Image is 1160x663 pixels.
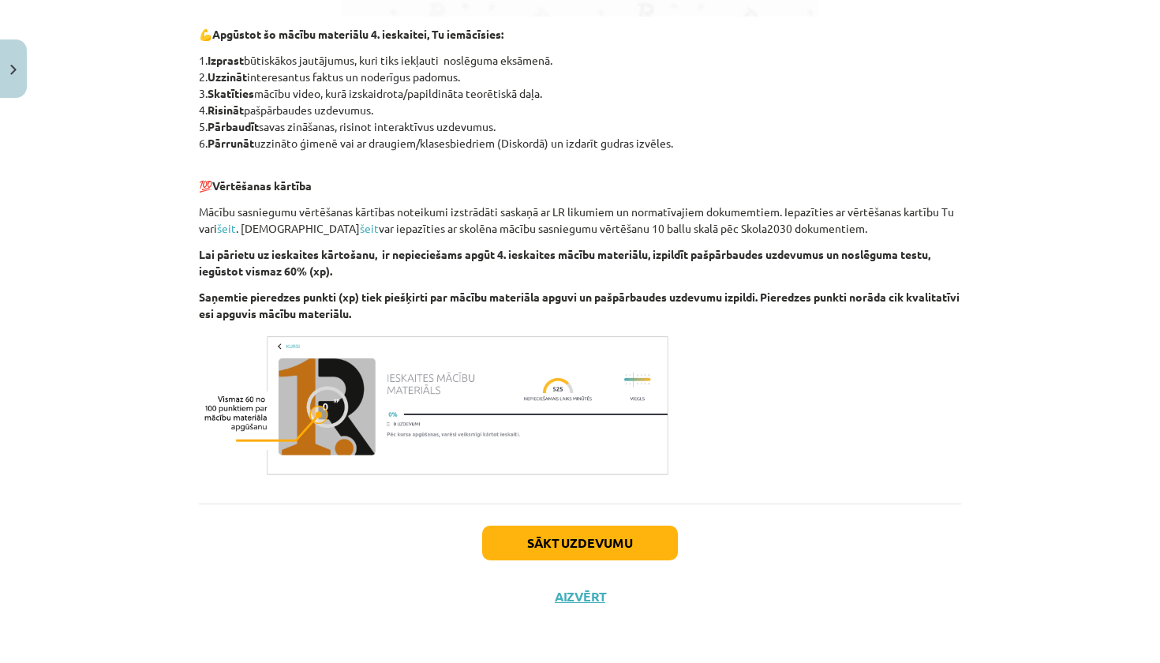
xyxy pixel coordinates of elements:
[199,290,960,320] strong: Saņemtie pieredzes punkti (xp) tiek piešķirti par mācību materiāla apguvi un pašpārbaudes uzdevum...
[217,221,236,235] a: šeit
[10,65,17,75] img: icon-close-lesson-0947bae3869378f0d4975bcd49f059093ad1ed9edebbc8119c70593378902aed.svg
[199,161,961,194] p: 💯
[208,53,244,67] b: Izprast
[199,204,961,237] p: Mācību sasniegumu vērtēšanas kārtības noteikumi izstrādāti saskaņā ar LR likumiem un normatīvajie...
[208,136,254,150] b: Pārrunāt
[212,27,503,41] b: Apgūstot šo mācību materiālu 4. ieskaitei, Tu iemācīsies:
[212,178,312,193] b: Vērtēšanas kārtība
[199,247,930,278] strong: Lai pārietu uz ieskaites kārtošanu, ir nepieciešams apgūt 4. ieskaites mācību materiālu, izpildīt...
[550,589,610,605] button: Aizvērt
[208,86,254,100] b: Skatīties
[208,69,247,84] b: Uzzināt
[199,26,961,43] p: 💪
[482,526,678,560] button: Sākt uzdevumu
[360,221,379,235] a: šeit
[208,119,259,133] b: Pārbaudīt
[199,52,961,152] p: 1. būtiskākos jautājumus, kuri tiks iekļauti noslēguma eksāmenā. 2. interesantus faktus un noderī...
[208,103,244,117] b: Risināt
